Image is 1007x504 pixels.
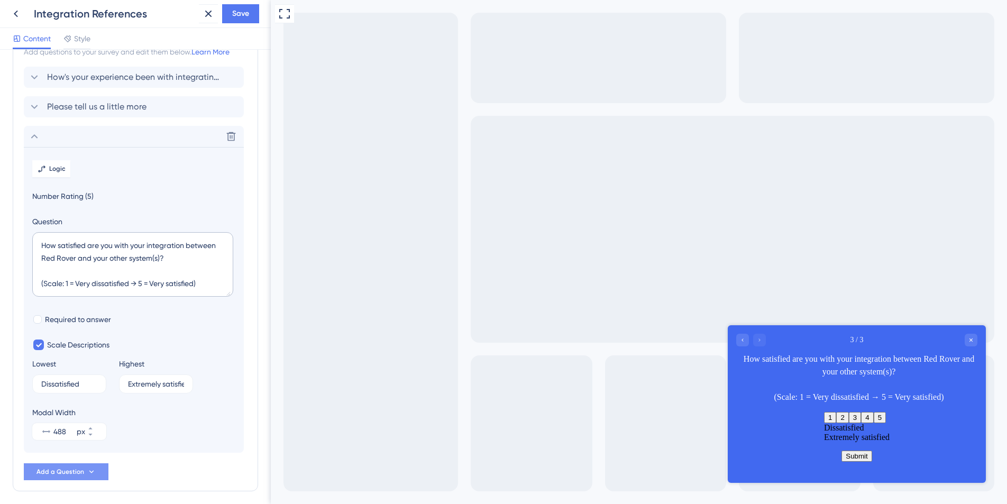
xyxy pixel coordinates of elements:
[77,425,85,438] div: px
[32,358,56,370] div: Lowest
[34,6,195,21] div: Integration References
[128,380,184,388] input: Type the value
[36,468,84,476] span: Add a Question
[32,190,235,203] span: Number Rating (5)
[119,358,144,370] div: Highest
[47,338,109,351] span: Scale Descriptions
[45,313,111,326] span: Required to answer
[87,423,106,432] button: px
[74,32,90,45] span: Style
[53,425,75,438] input: px
[191,48,230,56] a: Learn More
[32,232,233,297] textarea: How satisfied are you with your integration between Red Rover and your other system(s)? (Scale: 1...
[24,45,247,58] div: Add questions to your survey and edit them below.
[232,7,249,20] span: Save
[49,164,66,173] span: Logic
[222,4,259,23] button: Save
[47,100,147,113] span: Please tell us a little more
[24,463,108,480] button: Add a Question
[457,325,715,483] iframe: UserGuiding Survey
[23,32,51,45] span: Content
[32,215,235,228] label: Question
[47,71,222,84] span: How's your experience been with integrating data between Red Rover and your other software? (Sele...
[32,160,70,177] button: Logic
[41,380,97,388] input: Type the value
[32,406,106,419] div: Modal Width
[87,432,106,440] button: px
